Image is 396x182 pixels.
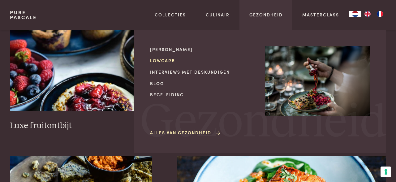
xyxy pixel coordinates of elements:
[150,80,255,87] a: Blog
[10,10,37,20] a: PurePascale
[150,69,255,75] a: Interviews met deskundigen
[10,120,186,131] h3: Luxe fruitontbijt
[381,167,391,177] button: Uw voorkeuren voor toestemming voor trackingtechnologieën
[374,11,386,17] a: FR
[150,129,221,136] a: Alles van Gezondheid
[249,11,283,18] a: Gezondheid
[361,11,386,17] ul: Language list
[140,99,387,146] span: Gezondheid
[349,11,361,17] a: NL
[265,46,370,116] img: Gezondheid
[150,57,255,64] a: Lowcarb
[206,11,230,18] a: Culinair
[349,11,386,17] aside: Language selected: Nederlands
[155,11,186,18] a: Collecties
[349,11,361,17] div: Language
[150,46,255,53] a: [PERSON_NAME]
[150,91,255,98] a: Begeleiding
[361,11,374,17] a: EN
[302,11,339,18] a: Masterclass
